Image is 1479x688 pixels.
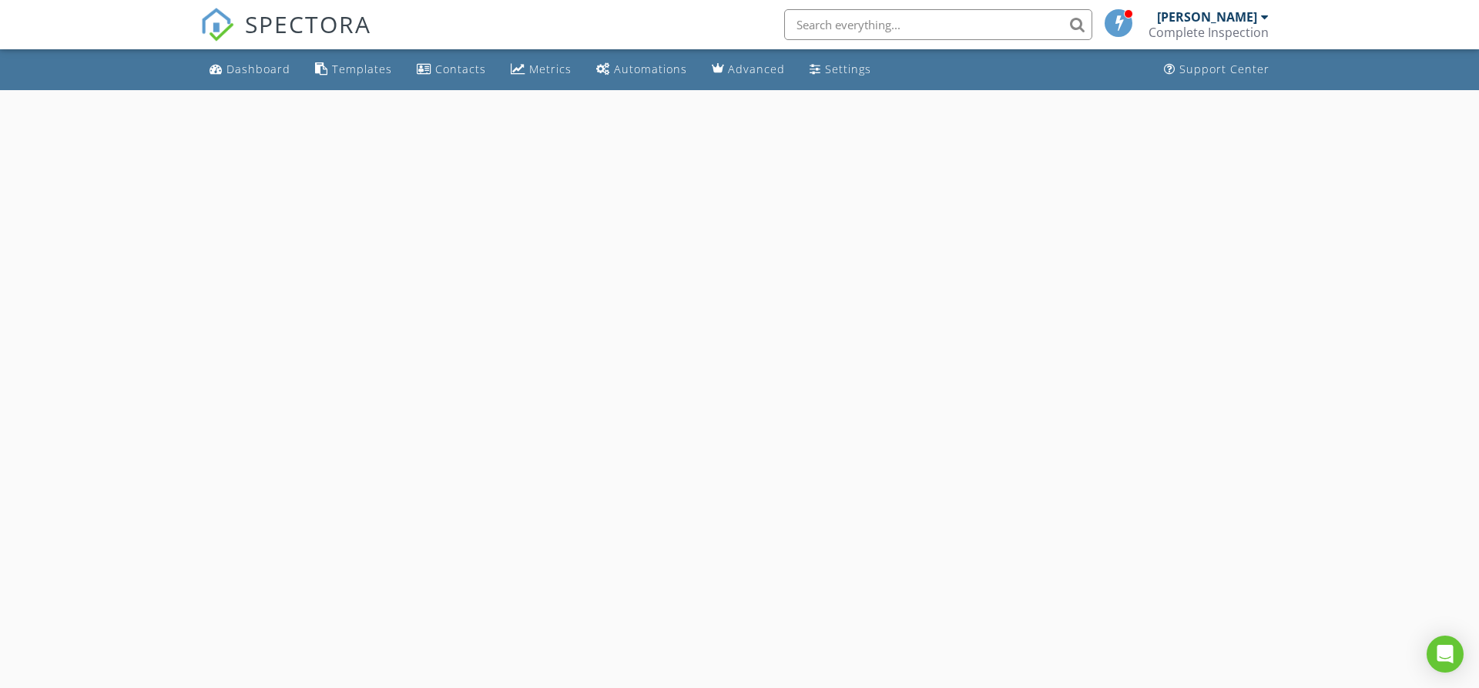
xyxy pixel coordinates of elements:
a: Contacts [411,55,492,84]
div: [PERSON_NAME] [1157,9,1257,25]
a: Settings [803,55,877,84]
img: The Best Home Inspection Software - Spectora [200,8,234,42]
a: Advanced [706,55,791,84]
a: Dashboard [203,55,297,84]
span: SPECTORA [245,8,371,40]
div: Advanced [728,62,785,76]
div: Complete Inspection [1149,25,1269,40]
div: Open Intercom Messenger [1427,636,1464,673]
div: Support Center [1179,62,1269,76]
div: Templates [332,62,392,76]
div: Contacts [435,62,486,76]
a: SPECTORA [200,21,371,53]
div: Settings [825,62,871,76]
div: Metrics [529,62,572,76]
a: Templates [309,55,398,84]
div: Dashboard [226,62,290,76]
input: Search everything... [784,9,1092,40]
a: Metrics [505,55,578,84]
div: Automations [614,62,687,76]
a: Support Center [1158,55,1276,84]
a: Automations (Basic) [590,55,693,84]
